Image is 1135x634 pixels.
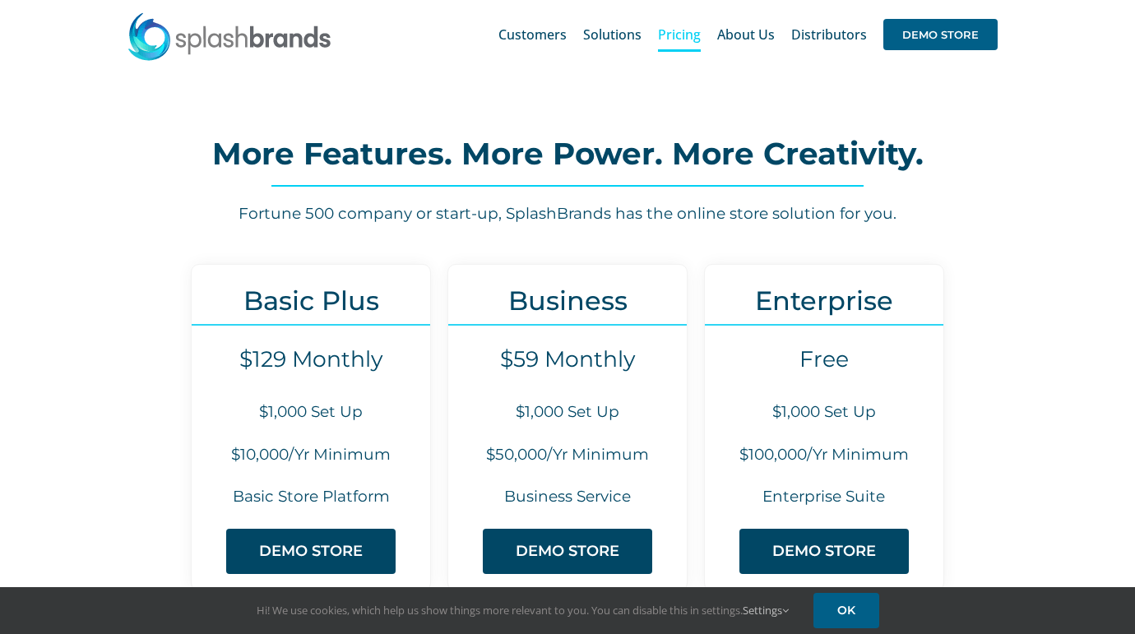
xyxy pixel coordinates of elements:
[791,8,867,61] a: Distributors
[448,486,687,508] h6: Business Service
[192,444,430,466] h6: $10,000/Yr Minimum
[259,543,363,560] span: DEMO STORE
[583,28,642,41] span: Solutions
[192,346,430,373] h4: $129 Monthly
[448,285,687,316] h3: Business
[448,346,687,373] h4: $59 Monthly
[257,603,789,618] span: Hi! We use cookies, which help us show things more relevant to you. You can disable this in setti...
[483,529,652,574] a: DEMO STORE
[705,285,943,316] h3: Enterprise
[705,486,943,508] h6: Enterprise Suite
[705,401,943,423] h6: $1,000 Set Up
[813,593,879,628] a: OK
[658,8,701,61] a: Pricing
[498,28,567,41] span: Customers
[82,203,1053,225] h6: Fortune 500 company or start-up, SplashBrands has the online store solution for you.
[717,28,775,41] span: About Us
[739,529,909,574] a: DEMO STORE
[192,486,430,508] h6: Basic Store Platform
[498,8,567,61] a: Customers
[883,8,998,61] a: DEMO STORE
[743,603,789,618] a: Settings
[791,28,867,41] span: Distributors
[772,543,876,560] span: DEMO STORE
[192,401,430,423] h6: $1,000 Set Up
[658,28,701,41] span: Pricing
[448,444,687,466] h6: $50,000/Yr Minimum
[448,401,687,423] h6: $1,000 Set Up
[192,285,430,316] h3: Basic Plus
[705,346,943,373] h4: Free
[226,529,396,574] a: DEMO STORE
[498,8,998,61] nav: Main Menu
[127,12,332,61] img: SplashBrands.com Logo
[82,137,1053,170] h2: More Features. More Power. More Creativity.
[883,19,998,50] span: DEMO STORE
[516,543,619,560] span: DEMO STORE
[705,444,943,466] h6: $100,000/Yr Minimum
